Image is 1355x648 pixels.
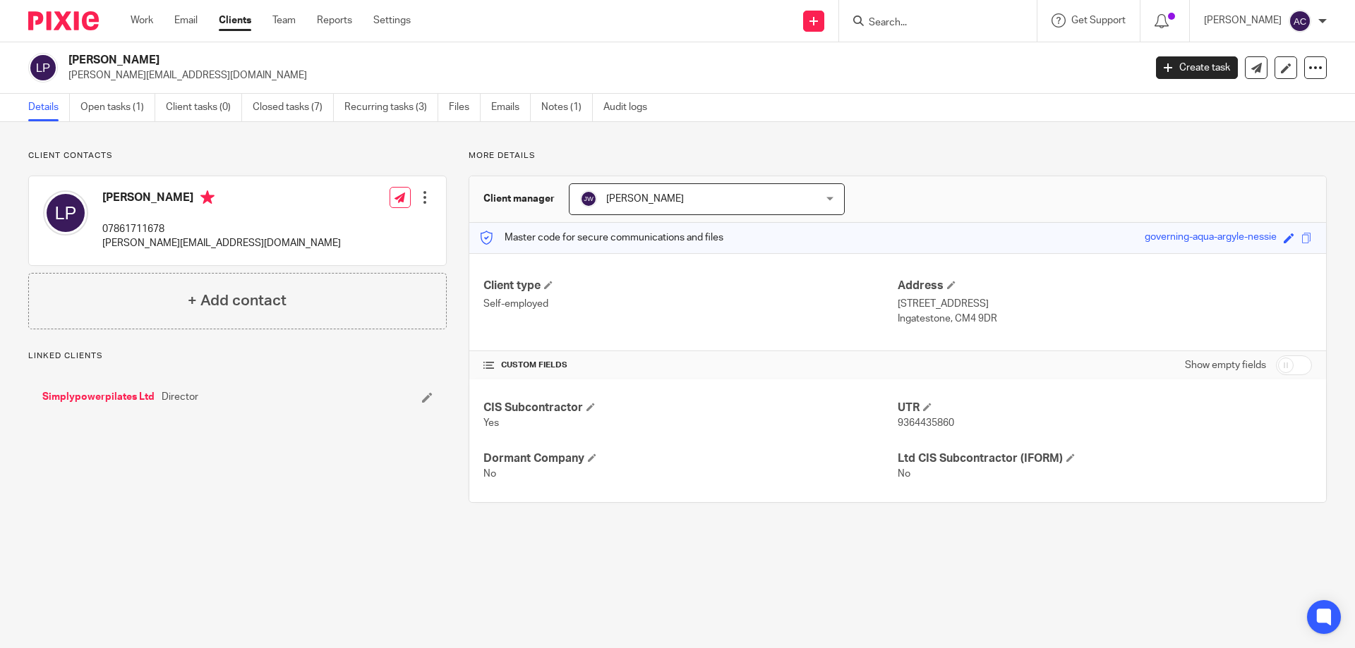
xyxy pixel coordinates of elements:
[483,297,898,311] p: Self-employed
[317,13,352,27] a: Reports
[344,94,438,121] a: Recurring tasks (3)
[483,418,499,428] span: Yes
[28,150,447,161] p: Client contacts
[219,13,251,27] a: Clients
[272,13,296,27] a: Team
[898,469,910,479] span: No
[28,94,70,121] a: Details
[174,13,198,27] a: Email
[898,401,1312,415] h4: UTR
[483,360,898,371] h4: CUSTOM FIELDS
[449,94,481,121] a: Files
[1204,13,1282,27] p: [PERSON_NAME]
[867,17,994,30] input: Search
[898,418,954,428] span: 9364435860
[603,94,658,121] a: Audit logs
[606,194,684,204] span: [PERSON_NAME]
[162,390,198,404] span: Director
[188,290,287,312] h4: + Add contact
[898,451,1312,466] h4: Ltd CIS Subcontractor (IFORM)
[166,94,242,121] a: Client tasks (0)
[43,190,88,236] img: svg%3E
[898,312,1312,326] p: Ingatestone, CM4 9DR
[28,53,58,82] img: svg%3E
[480,231,723,245] p: Master code for secure communications and files
[580,190,597,207] img: svg%3E
[491,94,531,121] a: Emails
[68,53,922,68] h2: [PERSON_NAME]
[898,279,1312,293] h4: Address
[898,297,1312,311] p: [STREET_ADDRESS]
[68,68,1135,82] p: [PERSON_NAME][EMAIL_ADDRESS][DOMAIN_NAME]
[483,401,898,415] h4: CIS Subcontractor
[28,11,99,30] img: Pixie
[102,222,341,236] p: 07861711678
[131,13,153,27] a: Work
[469,150,1327,161] p: More details
[42,390,155,404] a: Simplypowerpilates Ltd
[1071,16,1126,25] span: Get Support
[1185,358,1266,372] label: Show empty fields
[200,190,215,204] i: Primary
[80,94,155,121] a: Open tasks (1)
[1289,10,1311,32] img: svg%3E
[541,94,593,121] a: Notes (1)
[483,279,898,293] h4: Client type
[483,469,496,479] span: No
[253,94,334,121] a: Closed tasks (7)
[28,350,447,362] p: Linked clients
[483,451,898,466] h4: Dormant Company
[102,236,341,250] p: [PERSON_NAME][EMAIL_ADDRESS][DOMAIN_NAME]
[1156,56,1238,79] a: Create task
[102,190,341,208] h4: [PERSON_NAME]
[1145,230,1277,246] div: governing-aqua-argyle-nessie
[483,192,555,206] h3: Client manager
[373,13,411,27] a: Settings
